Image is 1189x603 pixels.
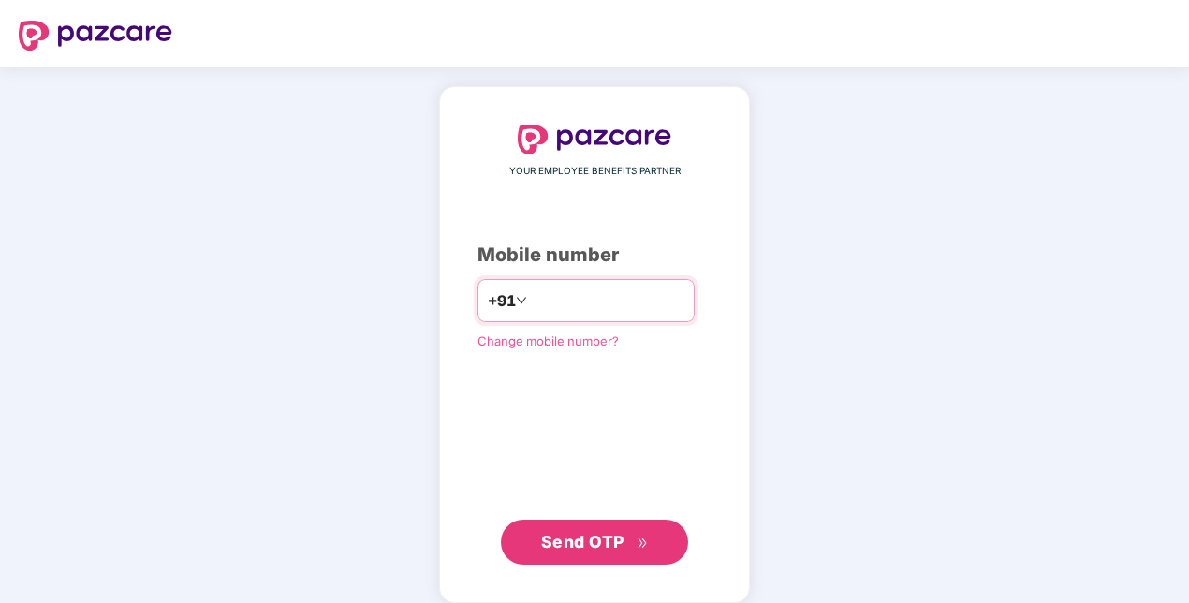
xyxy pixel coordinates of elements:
img: logo [518,125,671,154]
a: Change mobile number? [477,333,619,348]
span: Send OTP [541,532,624,552]
span: double-right [637,537,649,550]
img: logo [19,21,172,51]
span: YOUR EMPLOYEE BENEFITS PARTNER [509,164,681,179]
button: Send OTPdouble-right [501,520,688,565]
span: down [516,295,527,306]
span: +91 [488,289,516,313]
div: Mobile number [477,241,712,270]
